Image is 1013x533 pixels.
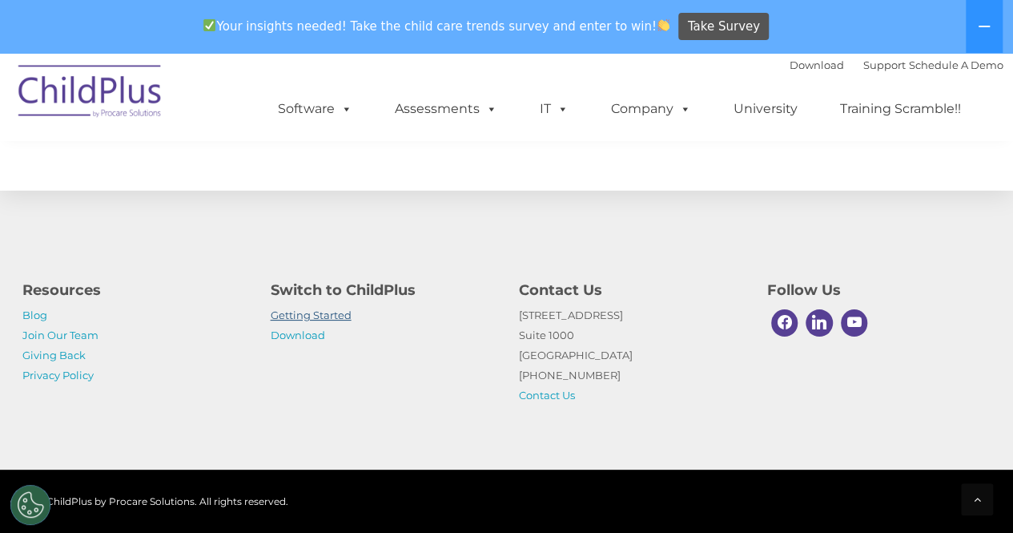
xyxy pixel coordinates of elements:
[10,54,171,134] img: ChildPlus by Procare Solutions
[519,305,743,406] p: [STREET_ADDRESS] Suite 1000 [GEOGRAPHIC_DATA] [PHONE_NUMBER]
[271,309,352,321] a: Getting Started
[223,172,291,184] span: Phone number
[10,485,50,525] button: Cookies Settings
[379,93,513,125] a: Assessments
[271,279,495,301] h4: Switch to ChildPlus
[718,93,814,125] a: University
[909,59,1003,71] a: Schedule A Demo
[595,93,707,125] a: Company
[657,19,669,31] img: 👏
[22,309,47,321] a: Blog
[262,93,368,125] a: Software
[678,13,769,41] a: Take Survey
[10,495,288,507] span: © 2025 ChildPlus by Procare Solutions. All rights reserved.
[223,106,271,118] span: Last name
[824,93,977,125] a: Training Scramble!!
[767,305,802,341] a: Facebook
[519,389,575,402] a: Contact Us
[519,279,743,301] h4: Contact Us
[790,59,844,71] a: Download
[767,279,991,301] h4: Follow Us
[22,279,247,301] h4: Resources
[197,10,677,42] span: Your insights needed! Take the child care trends survey and enter to win!
[837,305,872,341] a: Youtube
[688,13,760,41] span: Take Survey
[524,93,585,125] a: IT
[22,369,94,382] a: Privacy Policy
[863,59,906,71] a: Support
[203,19,215,31] img: ✅
[22,349,86,361] a: Giving Back
[802,305,837,341] a: Linkedin
[790,59,1003,71] font: |
[22,329,98,341] a: Join Our Team
[271,329,325,341] a: Download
